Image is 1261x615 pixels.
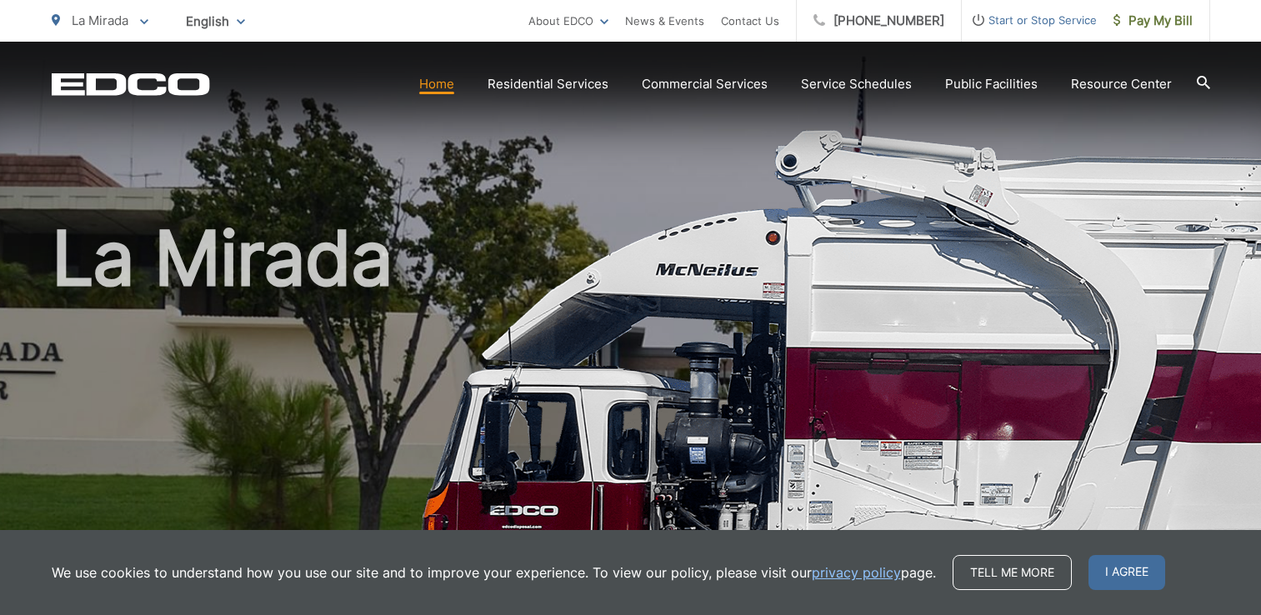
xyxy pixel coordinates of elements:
p: We use cookies to understand how you use our site and to improve your experience. To view our pol... [52,562,936,582]
a: EDCD logo. Return to the homepage. [52,72,210,96]
a: Home [419,74,454,94]
a: Public Facilities [945,74,1038,94]
span: Pay My Bill [1113,11,1193,31]
a: Resource Center [1071,74,1172,94]
a: Commercial Services [642,74,768,94]
a: Residential Services [488,74,608,94]
span: La Mirada [72,12,128,28]
a: Tell me more [953,555,1072,590]
a: privacy policy [812,562,901,582]
a: Contact Us [721,11,779,31]
a: About EDCO [528,11,608,31]
a: Service Schedules [801,74,912,94]
a: News & Events [625,11,704,31]
span: I agree [1088,555,1165,590]
span: English [173,7,258,36]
